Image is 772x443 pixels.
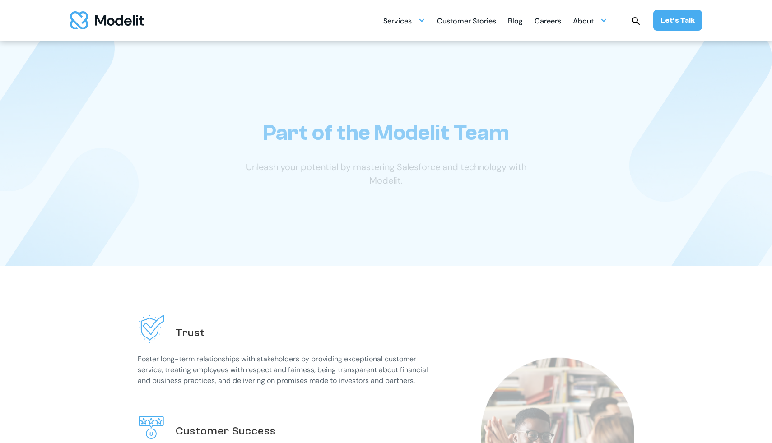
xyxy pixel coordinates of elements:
h2: Trust [176,326,205,340]
div: About [573,12,607,29]
p: Unleash your potential by mastering Salesforce and technology with Modelit. [230,160,542,187]
a: Careers [535,12,561,29]
div: Let’s Talk [660,15,695,25]
h1: Part of the Modelit Team [263,120,509,146]
h2: Customer Success [176,424,276,438]
div: Blog [508,13,523,31]
div: Careers [535,13,561,31]
div: Customer Stories [437,13,496,31]
a: Customer Stories [437,12,496,29]
a: Blog [508,12,523,29]
div: Services [383,13,412,31]
img: modelit logo [70,11,144,29]
p: Foster long-term relationships with stakeholders by providing exceptional customer service, treat... [138,354,436,386]
a: Let’s Talk [653,10,702,31]
div: About [573,13,594,31]
div: Services [383,12,425,29]
a: home [70,11,144,29]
